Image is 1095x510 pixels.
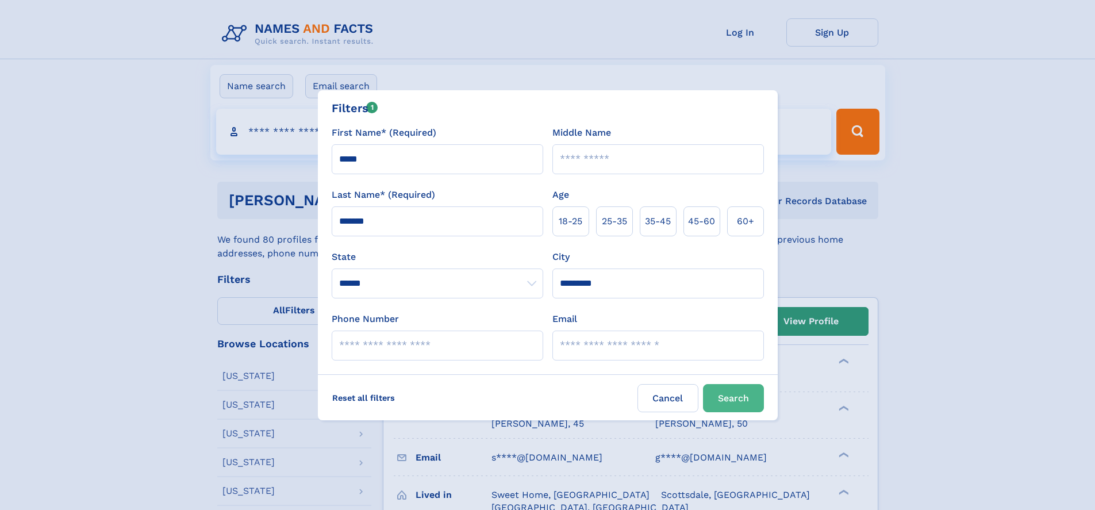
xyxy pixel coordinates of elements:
button: Search [703,384,764,412]
label: Phone Number [332,312,399,326]
label: Email [552,312,577,326]
label: Age [552,188,569,202]
span: 25‑35 [602,214,627,228]
label: State [332,250,543,264]
span: 45‑60 [688,214,715,228]
label: Middle Name [552,126,611,140]
label: Reset all filters [325,384,402,412]
label: First Name* (Required) [332,126,436,140]
span: 60+ [737,214,754,228]
label: Cancel [637,384,698,412]
label: City [552,250,570,264]
span: 18‑25 [559,214,582,228]
label: Last Name* (Required) [332,188,435,202]
span: 35‑45 [645,214,671,228]
div: Filters [332,99,378,117]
